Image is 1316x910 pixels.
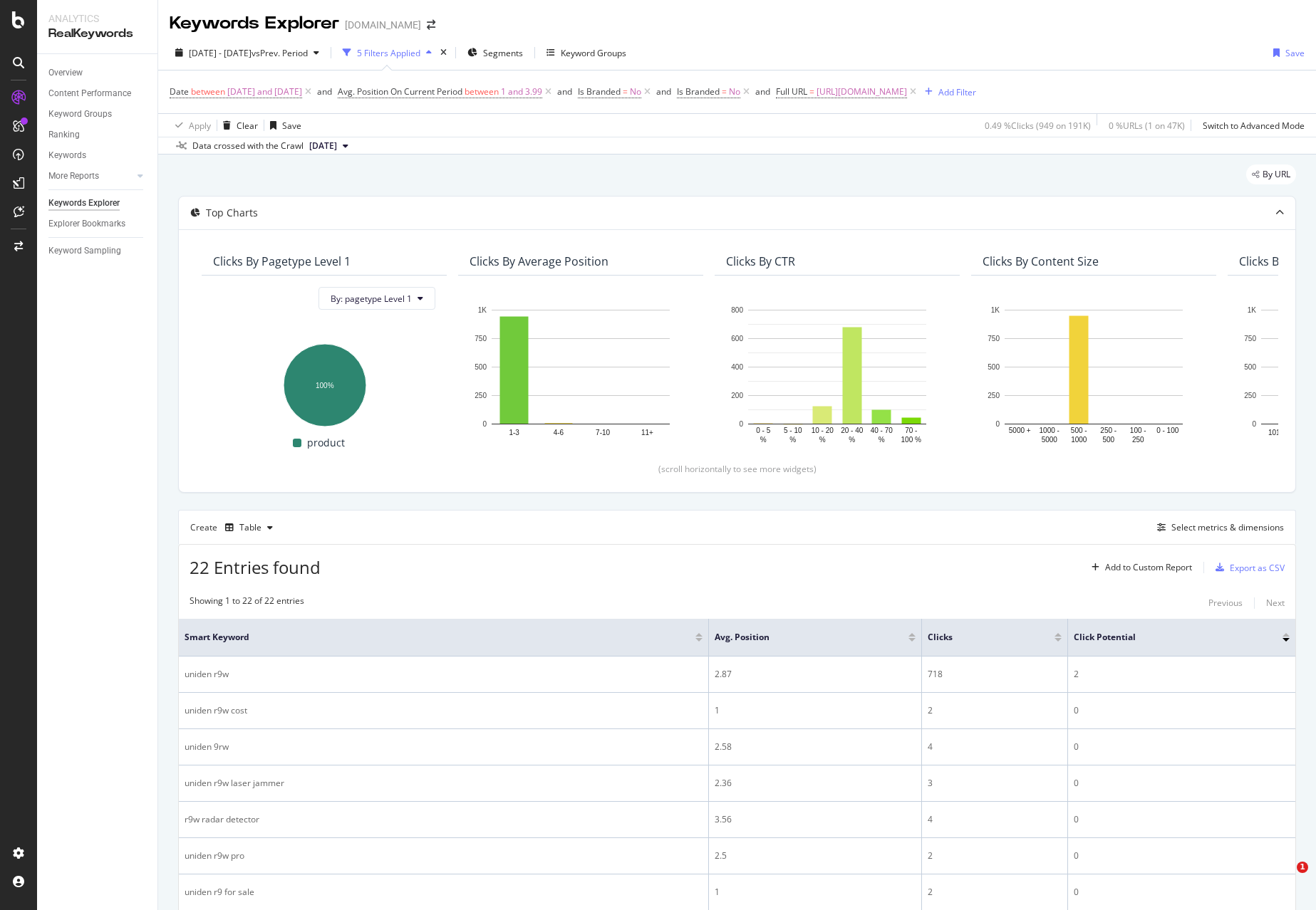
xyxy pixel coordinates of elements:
[185,668,703,681] div: uniden r9w
[48,127,80,142] div: Ranking
[1074,813,1290,826] div: 0
[475,335,487,342] text: 750
[1268,862,1302,896] iframe: Intercom live chat
[48,148,147,163] a: Keywords
[307,434,345,451] span: product
[48,86,147,101] a: Content Performance
[1132,436,1144,444] text: 250
[48,107,147,122] a: Keyword Groups
[345,18,421,32] div: [DOMAIN_NAME]
[48,216,147,231] a: Explorer Bookmarks
[871,427,893,434] text: 40 - 70
[812,427,834,434] text: 10 - 20
[1074,849,1290,862] div: 0
[317,85,332,98] button: and
[48,216,125,231] div: Explorer Bookmarks
[213,337,435,429] div: A chart.
[1151,519,1284,536] button: Select metrics & dimensions
[337,41,437,64] button: 5 Filters Applied
[1009,427,1031,434] text: 5000 +
[1074,777,1290,790] div: 0
[1074,741,1290,753] div: 0
[206,206,258,220] div: Top Charts
[1244,335,1256,342] text: 750
[170,85,189,98] span: Date
[755,85,770,98] div: and
[1171,521,1284,533] div: Select metrics & dimensions
[1130,427,1146,434] text: 100 -
[185,849,703,862] div: uniden r9w pro
[928,777,1062,790] div: 3
[1040,427,1059,434] text: 1000 -
[48,107,112,122] div: Keyword Groups
[1042,436,1058,444] text: 5000
[170,114,211,137] button: Apply
[239,523,261,532] div: Table
[784,427,802,434] text: 5 - 10
[715,631,887,644] span: Avg. Position
[541,41,632,64] button: Keyword Groups
[48,26,146,42] div: RealKeywords
[928,741,1062,753] div: 4
[995,420,1000,428] text: 0
[185,886,703,899] div: uniden r9 for sale
[185,631,674,644] span: Smart Keyword
[1263,170,1290,179] span: By URL
[48,86,131,101] div: Content Performance
[189,47,252,59] span: [DATE] - [DATE]
[1100,427,1116,434] text: 250 -
[1268,429,1285,436] text: 101+
[1074,886,1290,899] div: 0
[170,11,339,36] div: Keywords Explorer
[557,85,572,98] button: and
[465,85,499,98] span: between
[1210,556,1285,579] button: Export as CSV
[901,436,921,444] text: 100 %
[470,254,608,268] div: Clicks By Average Position
[879,436,885,444] text: %
[1244,392,1256,399] text: 250
[623,85,628,98] span: =
[192,140,304,152] div: Data crossed with the Crawl
[919,83,976,100] button: Add Filter
[1102,436,1114,444] text: 500
[1105,563,1192,572] div: Add to Custom Report
[1248,306,1257,314] text: 1K
[309,140,337,152] span: 2025 Sep. 23rd
[983,254,1099,268] div: Clicks By Content Size
[983,303,1205,446] svg: A chart.
[357,47,420,59] div: 5 Filters Applied
[509,429,519,436] text: 1-3
[331,293,412,305] span: By: pagetype Level 1
[1203,120,1305,132] div: Switch to Advanced Mode
[726,303,948,446] svg: A chart.
[656,85,671,98] button: and
[48,148,86,163] div: Keywords
[715,813,916,826] div: 3.56
[1252,420,1256,428] text: 0
[985,120,1091,132] div: 0.49 % Clicks ( 949 on 191K )
[1074,631,1261,644] span: Click Potential
[726,254,795,268] div: Clicks By CTR
[731,392,743,399] text: 200
[338,85,462,98] span: Avg. Position On Current Period
[715,741,916,753] div: 2.58
[715,777,916,790] div: 2.36
[483,47,523,59] span: Segments
[482,420,487,428] text: 0
[1285,47,1305,59] div: Save
[1071,427,1087,434] text: 500 -
[1086,556,1192,579] button: Add to Custom Report
[988,392,1000,399] text: 250
[48,196,120,211] div: Keywords Explorer
[185,777,703,790] div: uniden r9w laser jammer
[928,886,1062,899] div: 2
[819,436,826,444] text: %
[48,169,133,184] a: More Reports
[213,254,351,268] div: Clicks By pagetype Level 1
[219,516,279,539] button: Table
[731,335,743,342] text: 600
[191,85,225,98] span: between
[170,41,325,64] button: [DATE] - [DATE]vsPrev. Period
